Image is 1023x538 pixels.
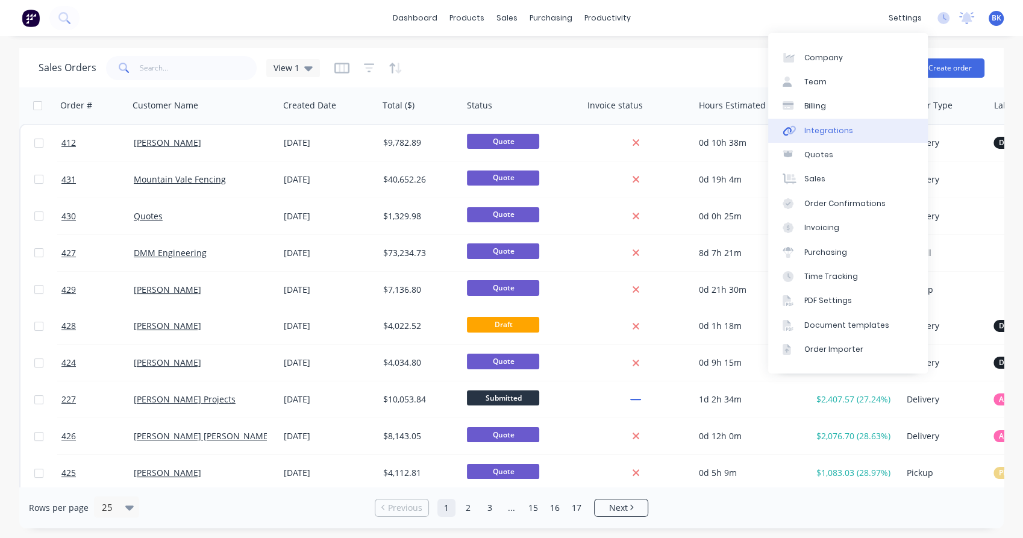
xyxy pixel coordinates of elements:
[134,137,201,148] a: [PERSON_NAME]
[284,320,374,332] div: [DATE]
[699,284,801,296] div: 0d 21h 30m
[22,9,40,27] img: Factory
[699,174,801,186] div: 0d 19h 4m
[274,61,299,74] span: View 1
[370,499,653,517] ul: Pagination
[816,393,893,405] div: $2,407.57 (27.24%)
[490,9,524,27] div: sales
[375,502,428,514] a: Previous page
[804,149,833,160] div: Quotes
[134,430,271,442] a: [PERSON_NAME] [PERSON_NAME]
[699,210,801,222] div: 0d 0h 25m
[61,393,76,405] span: 227
[284,430,374,442] div: [DATE]
[61,247,76,259] span: 427
[768,45,928,69] a: Company
[61,210,76,222] span: 430
[916,58,984,78] button: Create order
[437,499,455,517] a: Page 1 is your current page
[608,502,627,514] span: Next
[467,390,539,405] span: Submitted
[383,320,454,332] div: $4,022.52
[699,137,801,149] div: 0d 10h 38m
[804,271,858,282] div: Time Tracking
[467,134,539,149] span: Quote
[804,77,827,87] div: Team
[768,167,928,191] a: Sales
[906,357,980,369] div: Delivery
[61,430,76,442] span: 426
[284,210,374,222] div: [DATE]
[467,170,539,186] span: Quote
[284,393,374,405] div: [DATE]
[140,56,257,80] input: Search...
[768,119,928,143] a: Integrations
[906,137,980,149] div: Delivery
[524,499,542,517] a: Page 15
[134,247,207,258] a: DMM Engineering
[804,222,839,233] div: Invoicing
[133,99,198,111] div: Customer Name
[502,499,521,517] a: Jump forward
[61,418,134,454] a: 426
[61,284,76,296] span: 429
[467,207,539,222] span: Quote
[134,467,201,478] a: [PERSON_NAME]
[804,198,886,209] div: Order Confirmations
[467,354,539,369] span: Quote
[804,125,853,136] div: Integrations
[568,499,586,517] a: Page 17
[61,381,134,418] a: 227
[906,174,980,186] div: Delivery
[699,467,801,479] div: 0d 5h 9m
[699,99,766,111] div: Hours Estimated
[816,467,893,479] div: $1,083.03 (28.97%)
[284,174,374,186] div: [DATE]
[467,280,539,295] span: Quote
[467,243,539,258] span: Quote
[383,210,454,222] div: $1,329.98
[383,247,454,259] div: $73,234.73
[906,467,980,479] div: Pickup
[804,320,889,331] div: Document templates
[283,99,336,111] div: Created Date
[699,393,801,405] div: 1d 2h 34m
[804,101,826,111] div: Billing
[906,430,980,442] div: Delivery
[768,337,928,361] a: Order Importer
[387,9,443,27] a: dashboard
[481,499,499,517] a: Page 3
[768,216,928,240] a: Invoicing
[467,464,539,479] span: Quote
[768,70,928,94] a: Team
[699,320,801,332] div: 0d 1h 18m
[699,357,801,369] div: 0d 9h 15m
[29,502,89,514] span: Rows per page
[699,247,801,259] div: 8d 7h 21m
[61,357,76,369] span: 424
[39,62,96,74] h1: Sales Orders
[61,125,134,161] a: 412
[134,174,226,185] a: Mountain Vale Fencing
[383,99,415,111] div: Total ($)
[906,247,980,259] div: Install
[61,161,134,198] a: 431
[383,430,454,442] div: $8,143.05
[134,284,201,295] a: [PERSON_NAME]
[768,143,928,167] a: Quotes
[467,317,539,332] span: Draft
[61,308,134,344] a: 428
[906,320,980,332] div: Delivery
[388,502,422,514] span: Previous
[134,210,163,222] a: Quotes
[61,467,76,479] span: 425
[546,499,564,517] a: Page 16
[284,357,374,369] div: [DATE]
[524,9,578,27] div: purchasing
[906,284,980,296] div: Pickup
[61,174,76,186] span: 431
[61,320,76,332] span: 428
[383,174,454,186] div: $40,652.26
[284,467,374,479] div: [DATE]
[383,357,454,369] div: $4,034.80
